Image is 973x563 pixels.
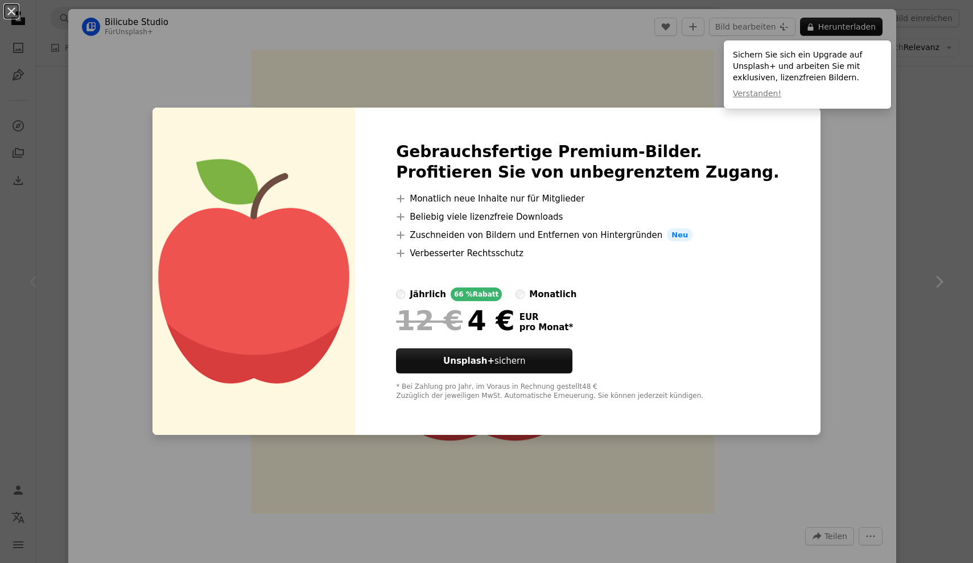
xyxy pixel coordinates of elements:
[410,287,446,301] div: jährlich
[396,306,463,335] span: 12 €
[396,306,514,335] div: 4 €
[152,108,355,435] img: premium_vector-1722200084794-9155e6c2a1c7
[443,356,494,366] strong: Unsplash+
[516,290,525,299] input: monatlich
[396,210,780,224] li: Beliebig viele lizenzfreie Downloads
[396,142,780,183] h2: Gebrauchsfertige Premium-Bilder. Profitieren Sie von unbegrenztem Zugang.
[520,312,574,322] span: EUR
[667,228,692,242] span: Neu
[396,348,572,373] button: Unsplash+sichern
[724,40,891,109] div: Sichern Sie sich ein Upgrade auf Unsplash+ und arbeiten Sie mit exklusiven, lizenzfreien Bildern.
[396,246,780,260] li: Verbesserter Rechtsschutz
[396,192,780,206] li: Monatlich neue Inhalte nur für Mitglieder
[451,287,502,301] div: 66 % Rabatt
[396,383,780,401] div: * Bei Zahlung pro Jahr, im Voraus in Rechnung gestellt 48 € Zuzüglich der jeweiligen MwSt. Automa...
[396,228,780,242] li: Zuschneiden von Bildern und Entfernen von Hintergründen
[520,322,574,332] span: pro Monat *
[529,287,576,301] div: monatlich
[733,88,781,100] button: Verstanden!
[396,290,405,299] input: jährlich66 %Rabatt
